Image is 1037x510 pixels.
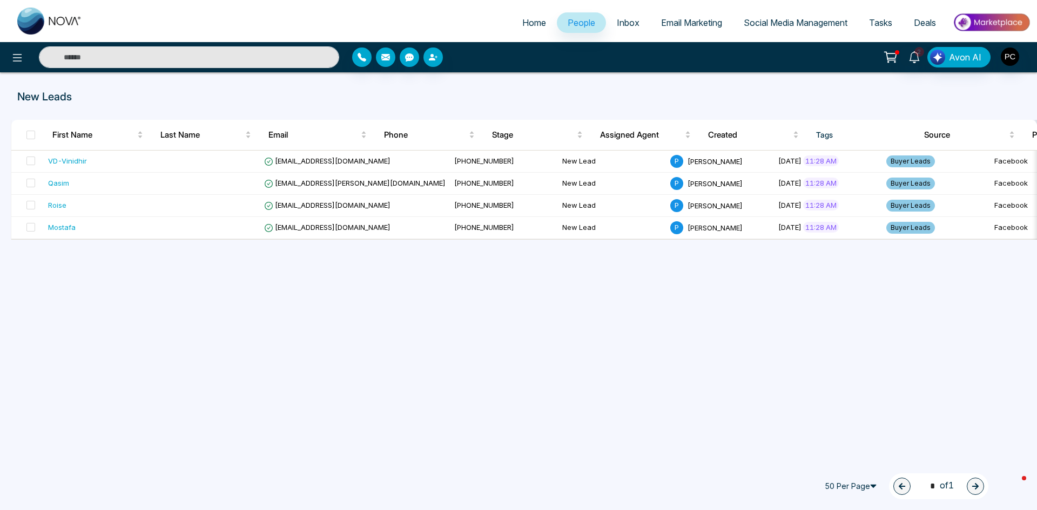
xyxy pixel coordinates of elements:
[650,12,733,33] a: Email Marketing
[264,157,390,165] span: [EMAIL_ADDRESS][DOMAIN_NAME]
[606,12,650,33] a: Inbox
[903,12,947,33] a: Deals
[17,89,1020,105] p: New Leads
[558,173,666,195] td: New Lead
[914,17,936,28] span: Deals
[803,155,839,166] span: 11:28 AM
[807,120,915,150] th: Tags
[886,222,935,234] span: Buyer Leads
[48,222,76,233] div: Mostafa
[568,17,595,28] span: People
[886,155,935,167] span: Buyer Leads
[952,10,1031,35] img: Market-place.gif
[558,195,666,217] td: New Lead
[1000,473,1026,499] iframe: Intercom live chat
[670,221,683,234] span: P
[778,223,802,232] span: [DATE]
[670,199,683,212] span: P
[927,47,991,67] button: Avon AI
[744,17,847,28] span: Social Media Management
[688,179,743,187] span: [PERSON_NAME]
[886,178,935,189] span: Buyer Leads
[858,12,903,33] a: Tasks
[48,178,69,188] div: Qasim
[949,51,981,64] span: Avon AI
[17,8,82,35] img: Nova CRM Logo
[670,177,683,190] span: P
[264,201,390,209] span: [EMAIL_ADDRESS][DOMAIN_NAME]
[617,17,639,28] span: Inbox
[264,179,446,187] span: [EMAIL_ADDRESS][PERSON_NAME][DOMAIN_NAME]
[511,12,557,33] a: Home
[778,179,802,187] span: [DATE]
[803,222,839,233] span: 11:28 AM
[688,157,743,165] span: [PERSON_NAME]
[901,47,927,66] a: 2
[600,128,683,141] span: Assigned Agent
[924,479,954,493] span: of 1
[52,128,135,141] span: First Name
[733,12,858,33] a: Social Media Management
[803,178,839,188] span: 11:28 AM
[454,157,514,165] span: [PHONE_NUMBER]
[492,128,575,141] span: Stage
[591,120,699,150] th: Assigned Agent
[454,223,514,232] span: [PHONE_NUMBER]
[48,155,87,166] div: VD-Vinidhir
[483,120,591,150] th: Stage
[924,128,1007,141] span: Source
[48,200,66,210] div: Roise
[522,17,546,28] span: Home
[160,128,243,141] span: Last Name
[260,120,375,150] th: Email
[557,12,606,33] a: People
[661,17,722,28] span: Email Marketing
[670,155,683,168] span: P
[699,120,807,150] th: Created
[268,128,359,141] span: Email
[558,151,666,173] td: New Lead
[688,201,743,209] span: [PERSON_NAME]
[915,120,1023,150] th: Source
[886,200,935,212] span: Buyer Leads
[930,50,945,65] img: Lead Flow
[688,223,743,232] span: [PERSON_NAME]
[264,223,390,232] span: [EMAIL_ADDRESS][DOMAIN_NAME]
[1001,47,1019,66] img: User Avatar
[778,201,802,209] span: [DATE]
[778,157,802,165] span: [DATE]
[375,120,483,150] th: Phone
[384,128,467,141] span: Phone
[44,120,152,150] th: First Name
[558,217,666,239] td: New Lead
[914,47,924,57] span: 2
[152,120,260,150] th: Last Name
[869,17,892,28] span: Tasks
[454,179,514,187] span: [PHONE_NUMBER]
[454,201,514,209] span: [PHONE_NUMBER]
[708,128,791,141] span: Created
[820,478,885,495] span: 50 Per Page
[803,200,839,210] span: 11:28 AM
